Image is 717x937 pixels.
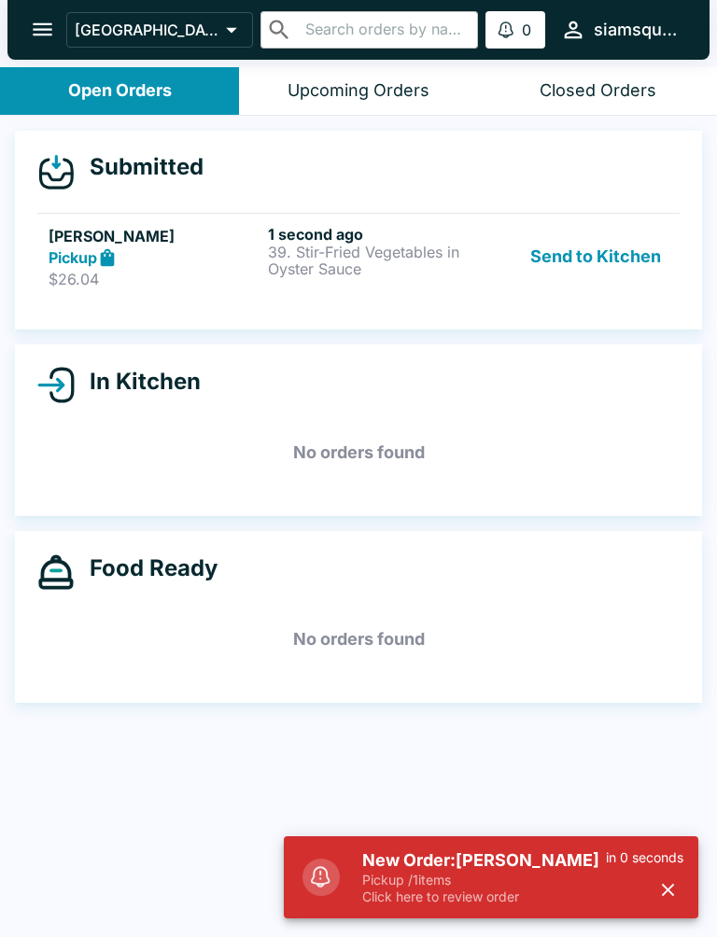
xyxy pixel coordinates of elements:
h5: No orders found [37,419,680,486]
div: Closed Orders [540,80,656,102]
input: Search orders by name or phone number [300,17,471,43]
a: [PERSON_NAME]Pickup$26.041 second ago39. Stir-Fried Vegetables in Oyster SauceSend to Kitchen [37,213,680,301]
p: $26.04 [49,270,260,288]
h4: Food Ready [75,554,218,582]
h6: 1 second ago [268,225,480,244]
p: Pickup / 1 items [362,872,606,888]
strong: Pickup [49,248,97,267]
p: [GEOGRAPHIC_DATA] [75,21,218,39]
p: 39. Stir-Fried Vegetables in Oyster Sauce [268,244,480,277]
h5: No orders found [37,606,680,673]
button: [GEOGRAPHIC_DATA] [66,12,253,48]
div: Upcoming Orders [288,80,429,102]
button: Send to Kitchen [523,225,668,289]
h5: [PERSON_NAME] [49,225,260,247]
div: Open Orders [68,80,172,102]
button: siamsquare [553,9,687,49]
button: open drawer [19,6,66,53]
h4: Submitted [75,153,204,181]
p: 0 [522,21,531,39]
h4: In Kitchen [75,368,201,396]
div: siamsquare [594,19,680,41]
h5: New Order: [PERSON_NAME] [362,849,606,872]
p: in 0 seconds [606,849,683,866]
p: Click here to review order [362,888,606,905]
